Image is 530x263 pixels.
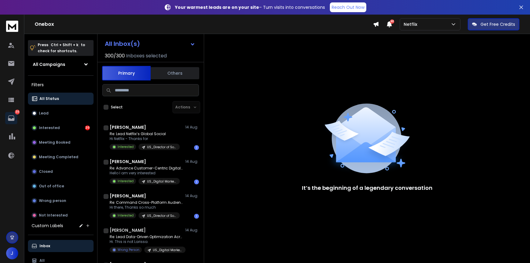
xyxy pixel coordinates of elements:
p: Netflix [404,21,420,27]
p: 14 Aug [185,228,199,233]
button: Not Interested [28,209,94,221]
p: Meeting Booked [39,140,70,145]
button: Out of office [28,180,94,192]
button: Meeting Booked [28,136,94,149]
p: US_Director of Social Media_05(14/8) [147,213,176,218]
p: 14 Aug [185,125,199,130]
button: Get Free Credits [468,18,519,30]
p: Re: Advance Customer-Centric Digital Journeys [110,166,183,171]
label: Select [111,105,123,110]
button: Wrong person [28,195,94,207]
p: Hello I am very interested [110,171,183,176]
p: Hi Netflix - Thanks for [110,136,180,141]
p: US_Digital Marketing Manager_06(14/8) [147,179,176,184]
p: Interested [118,213,134,218]
p: Hi there, Thanks so much [110,205,183,210]
button: Interested39 [28,122,94,134]
p: Interested [118,145,134,149]
h3: Filters [28,80,94,89]
a: Reach Out Now [330,2,366,12]
span: 300 / 300 [105,52,125,60]
p: Interested [39,125,60,130]
h1: [PERSON_NAME] [110,227,146,233]
p: Hi. This is not Larissa. [110,239,183,244]
button: J [6,247,18,259]
h3: Custom Labels [32,223,63,229]
button: Inbox [28,240,94,252]
p: Re: Lead Data-Driven Optimization Across [110,234,183,239]
h1: All Inbox(s) [105,41,140,47]
span: Ctrl + Shift + k [50,41,79,48]
p: 14 Aug [185,193,199,198]
img: logo [6,21,18,32]
h1: [PERSON_NAME] [110,193,146,199]
p: Re: Command Cross-Platform Audience Engagement [110,200,183,205]
p: – Turn visits into conversations [175,4,325,10]
div: 1 [194,145,199,150]
p: It’s the beginning of a legendary conversation [302,184,433,192]
button: Others [151,67,199,80]
p: Reach Out Now [332,4,364,10]
strong: Your warmest leads are on your site [175,4,259,10]
div: 39 [85,125,90,130]
h1: All Campaigns [33,61,65,67]
h1: [PERSON_NAME] [110,159,146,165]
p: 39 [15,110,20,114]
h1: Onebox [35,21,373,28]
p: US_Digital Marketing Manager_01(14/8) [153,248,182,252]
div: 1 [194,179,199,184]
p: Re: Lead Netflix’s Global Social [110,131,180,136]
p: Closed [39,169,53,174]
p: Inbox [39,244,50,248]
div: 1 [194,214,199,219]
p: Not Interested [39,213,68,218]
button: All Inbox(s) [100,38,200,50]
p: All Status [39,96,59,101]
p: Press to check for shortcuts. [38,42,85,54]
button: All Campaigns [28,58,94,70]
p: Wrong person [39,198,66,203]
button: Closed [28,166,94,178]
p: Out of office [39,184,64,189]
span: 50 [390,19,394,24]
p: Meeting Completed [39,155,78,159]
h3: Inboxes selected [126,52,167,60]
a: 39 [5,112,17,124]
p: Get Free Credits [480,21,515,27]
button: All Status [28,93,94,105]
button: Primary [102,66,151,80]
p: US_Director of Social Media_05(14/8) [147,145,176,149]
p: Wrong Person [118,248,139,252]
p: Interested [118,179,134,183]
h1: [PERSON_NAME] [110,124,146,130]
button: Meeting Completed [28,151,94,163]
p: Lead [39,111,49,116]
p: 14 Aug [185,159,199,164]
button: Lead [28,107,94,119]
p: All [39,258,45,263]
